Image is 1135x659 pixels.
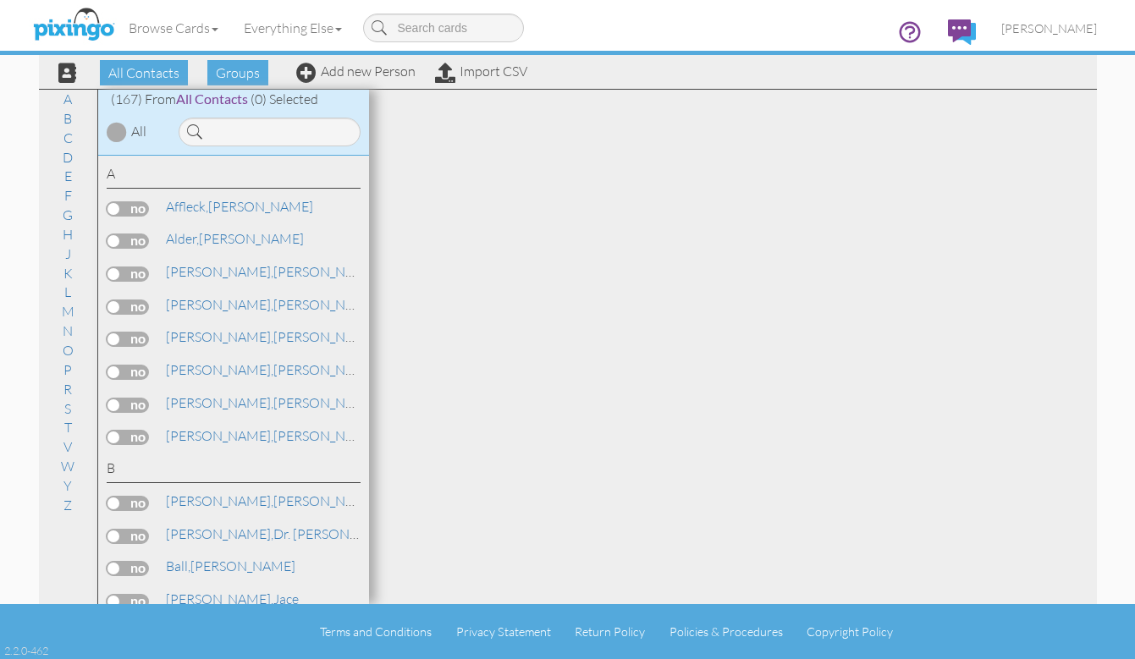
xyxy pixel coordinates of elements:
[575,624,645,639] a: Return Policy
[131,122,146,141] div: All
[98,90,369,109] div: (167) From
[207,60,268,85] span: Groups
[166,230,199,247] span: Alder,
[55,360,80,380] a: P
[164,294,380,315] a: [PERSON_NAME]
[52,456,83,476] a: W
[166,263,273,280] span: [PERSON_NAME],
[164,228,306,249] a: [PERSON_NAME]
[807,624,893,639] a: Copyright Policy
[54,340,82,360] a: O
[166,394,273,411] span: [PERSON_NAME],
[54,205,81,225] a: G
[948,19,976,45] img: comments.svg
[320,624,432,639] a: Terms and Conditions
[176,91,248,107] span: All Contacts
[107,164,361,189] div: A
[164,393,380,413] a: [PERSON_NAME]
[55,495,80,515] a: Z
[166,361,273,378] span: [PERSON_NAME],
[57,244,80,264] a: J
[55,89,80,109] a: A
[55,475,80,496] a: Y
[166,590,273,607] span: [PERSON_NAME],
[166,492,273,509] span: [PERSON_NAME],
[164,261,380,282] a: [PERSON_NAME]
[55,108,80,129] a: B
[116,7,231,49] a: Browse Cards
[164,524,535,544] a: Dr. [PERSON_NAME]
[55,437,80,457] a: V
[989,7,1110,50] a: [PERSON_NAME]
[56,185,80,206] a: F
[164,426,380,446] a: [PERSON_NAME]
[164,327,515,347] a: [PERSON_NAME]
[100,60,188,85] span: All Contacts
[669,624,783,639] a: Policies & Procedures
[54,147,81,167] a: D
[166,525,273,542] span: [PERSON_NAME],
[1001,21,1097,36] span: [PERSON_NAME]
[166,427,273,444] span: [PERSON_NAME],
[54,224,81,244] a: H
[56,398,80,419] a: S
[435,63,527,80] a: Import CSV
[164,556,297,576] a: [PERSON_NAME]
[164,491,380,511] a: [PERSON_NAME]
[251,91,318,107] span: (0) Selected
[164,196,315,217] a: [PERSON_NAME]
[107,459,361,483] div: B
[55,379,80,399] a: R
[166,296,273,313] span: [PERSON_NAME],
[166,328,273,345] span: [PERSON_NAME],
[56,282,80,302] a: L
[55,263,81,283] a: K
[231,7,355,49] a: Everything Else
[363,14,524,42] input: Search cards
[55,128,81,148] a: C
[29,4,118,47] img: pixingo logo
[166,557,190,574] span: Ball,
[56,166,80,186] a: E
[456,624,551,639] a: Privacy Statement
[296,63,416,80] a: Add new Person
[54,321,81,341] a: N
[164,360,380,380] a: [PERSON_NAME]
[164,589,300,609] a: Jace
[4,643,48,658] div: 2.2.0-462
[166,198,208,215] span: Affleck,
[53,301,83,321] a: M
[56,417,80,437] a: T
